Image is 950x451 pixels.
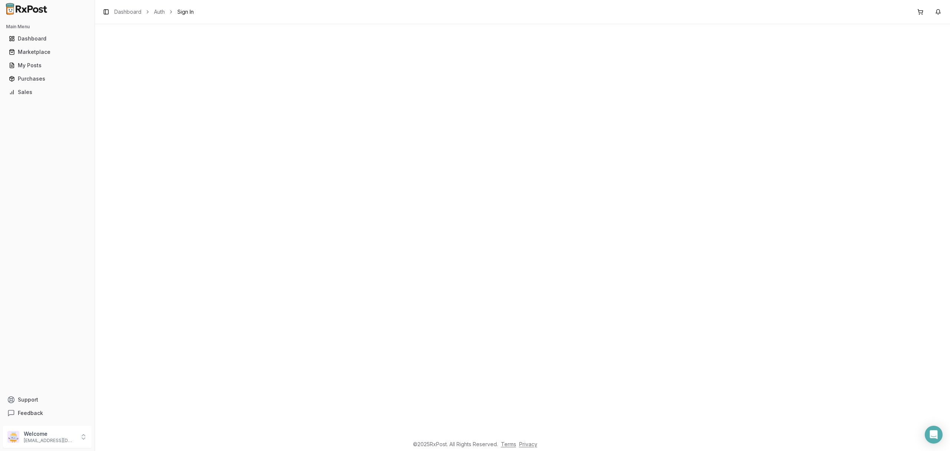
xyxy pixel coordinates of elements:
[3,46,92,58] button: Marketplace
[9,48,86,56] div: Marketplace
[177,8,194,16] span: Sign In
[3,33,92,45] button: Dashboard
[9,62,86,69] div: My Posts
[501,441,516,447] a: Terms
[3,406,92,420] button: Feedback
[154,8,165,16] a: Auth
[925,426,943,444] div: Open Intercom Messenger
[3,86,92,98] button: Sales
[3,59,92,71] button: My Posts
[6,72,89,85] a: Purchases
[6,24,89,30] h2: Main Menu
[9,88,86,96] div: Sales
[24,430,75,438] p: Welcome
[24,438,75,444] p: [EMAIL_ADDRESS][DOMAIN_NAME]
[3,393,92,406] button: Support
[3,73,92,85] button: Purchases
[6,45,89,59] a: Marketplace
[9,75,86,82] div: Purchases
[9,35,86,42] div: Dashboard
[18,409,43,417] span: Feedback
[7,431,19,443] img: User avatar
[519,441,537,447] a: Privacy
[114,8,141,16] a: Dashboard
[3,3,50,15] img: RxPost Logo
[6,32,89,45] a: Dashboard
[6,85,89,99] a: Sales
[6,59,89,72] a: My Posts
[114,8,194,16] nav: breadcrumb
